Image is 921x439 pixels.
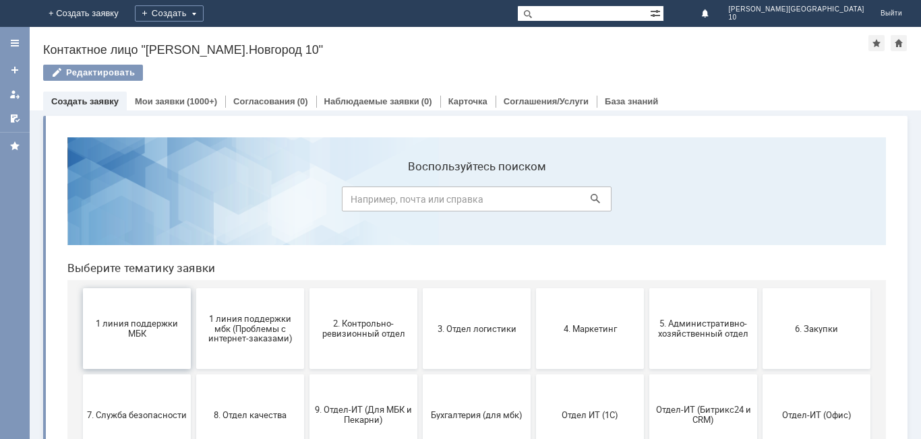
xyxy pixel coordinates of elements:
[504,96,589,106] a: Соглашения/Услуги
[710,197,810,207] span: 6. Закупки
[26,248,134,329] button: 7. Служба безопасности
[144,187,243,217] span: 1 линия поддержки мбк (Проблемы с интернет-заказами)
[4,83,26,105] a: Мои заявки
[187,96,217,106] div: (1000+)
[253,334,361,415] button: Это соглашение не активно!
[144,283,243,293] span: 8. Отдел качества
[11,135,829,148] header: Выберите тематику заявки
[257,192,357,212] span: 2. Контрольно-ревизионный отдел
[706,248,814,329] button: Отдел-ИТ (Офис)
[483,197,583,207] span: 4. Маркетинг
[479,248,587,329] button: Отдел ИТ (1С)
[257,364,357,384] span: Это соглашение не активно!
[421,96,432,106] div: (0)
[30,283,130,293] span: 7. Служба безопасности
[233,96,295,106] a: Согласования
[448,96,487,106] a: Карточка
[257,278,357,298] span: 9. Отдел-ИТ (Для МБК и Пекарни)
[729,13,864,22] span: 10
[30,192,130,212] span: 1 линия поддержки МБК
[285,60,555,85] input: Например, почта или справка
[593,248,701,329] button: Отдел-ИТ (Битрикс24 и CRM)
[710,283,810,293] span: Отдел-ИТ (Офис)
[729,5,864,13] span: [PERSON_NAME][GEOGRAPHIC_DATA]
[4,59,26,81] a: Создать заявку
[140,334,247,415] button: Франчайзинг
[43,43,868,57] div: Контактное лицо "[PERSON_NAME].Новгород 10"
[891,35,907,51] div: Сделать домашней страницей
[366,334,474,415] button: [PERSON_NAME]. Услуги ИТ для МБК (оформляет L1)
[324,96,419,106] a: Наблюдаемые заявки
[650,6,663,19] span: Расширенный поиск
[605,96,658,106] a: База знаний
[30,369,130,379] span: Финансовый отдел
[144,369,243,379] span: Франчайзинг
[483,369,583,379] span: не актуален
[597,192,696,212] span: 5. Административно-хозяйственный отдел
[868,35,885,51] div: Добавить в избранное
[135,96,185,106] a: Мои заявки
[597,278,696,298] span: Отдел-ИТ (Битрикс24 и CRM)
[135,5,204,22] div: Создать
[366,248,474,329] button: Бухгалтерия (для мбк)
[253,248,361,329] button: 9. Отдел-ИТ (Для МБК и Пекарни)
[51,96,119,106] a: Создать заявку
[483,283,583,293] span: Отдел ИТ (1С)
[26,334,134,415] button: Финансовый отдел
[140,248,247,329] button: 8. Отдел качества
[285,33,555,46] label: Воспользуйтесь поиском
[370,283,470,293] span: Бухгалтерия (для мбк)
[370,197,470,207] span: 3. Отдел логистики
[479,162,587,242] button: 4. Маркетинг
[593,162,701,242] button: 5. Административно-хозяйственный отдел
[370,359,470,389] span: [PERSON_NAME]. Услуги ИТ для МБК (оформляет L1)
[297,96,308,106] div: (0)
[706,162,814,242] button: 6. Закупки
[479,334,587,415] button: не актуален
[140,162,247,242] button: 1 линия поддержки мбк (Проблемы с интернет-заказами)
[366,162,474,242] button: 3. Отдел логистики
[4,108,26,129] a: Мои согласования
[26,162,134,242] button: 1 линия поддержки МБК
[253,162,361,242] button: 2. Контрольно-ревизионный отдел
